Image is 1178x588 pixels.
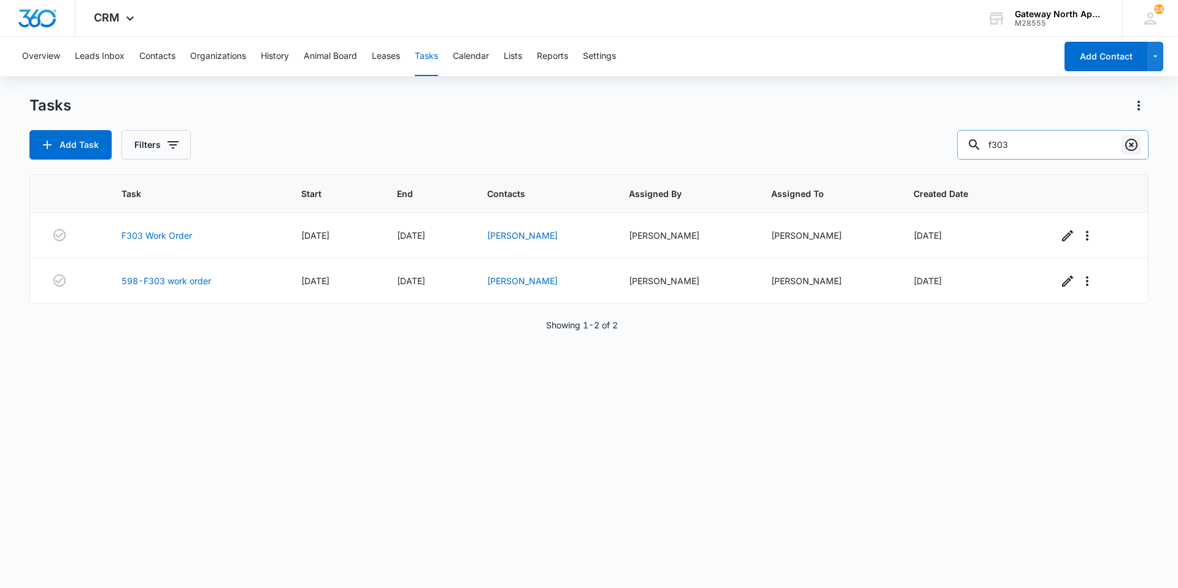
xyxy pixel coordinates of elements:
div: notifications count [1154,4,1164,14]
button: Add Task [29,130,112,160]
button: Add Contact [1064,42,1147,71]
span: 24 [1154,4,1164,14]
div: [PERSON_NAME] [629,274,742,287]
button: Actions [1129,96,1149,115]
span: CRM [94,11,120,24]
span: [DATE] [301,230,329,241]
button: Animal Board [304,37,357,76]
button: Settings [583,37,616,76]
button: Leases [372,37,400,76]
span: Contacts [487,187,582,200]
a: [PERSON_NAME] [487,276,558,286]
button: Organizations [190,37,246,76]
button: History [261,37,289,76]
button: Filters [121,130,191,160]
span: [DATE] [397,230,425,241]
button: Contacts [139,37,175,76]
span: Start [301,187,350,200]
div: [PERSON_NAME] [771,274,884,287]
a: 598-F303 work order [121,274,211,287]
button: Overview [22,37,60,76]
div: [PERSON_NAME] [629,229,742,242]
span: [DATE] [397,276,425,286]
button: Lists [504,37,522,76]
button: Reports [537,37,568,76]
a: F303 Work Order [121,229,192,242]
button: Calendar [453,37,489,76]
span: [DATE] [914,276,942,286]
span: Created Date [914,187,1011,200]
button: Tasks [415,37,438,76]
input: Search Tasks [957,130,1149,160]
span: End [397,187,439,200]
div: account id [1015,19,1104,28]
button: Clear [1122,135,1141,155]
span: Task [121,187,254,200]
span: [DATE] [914,230,942,241]
span: Assigned To [771,187,866,200]
span: Assigned By [629,187,724,200]
button: Leads Inbox [75,37,125,76]
span: [DATE] [301,276,329,286]
a: [PERSON_NAME] [487,230,558,241]
h1: Tasks [29,96,71,115]
div: account name [1015,9,1104,19]
p: Showing 1-2 of 2 [546,319,618,331]
div: [PERSON_NAME] [771,229,884,242]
